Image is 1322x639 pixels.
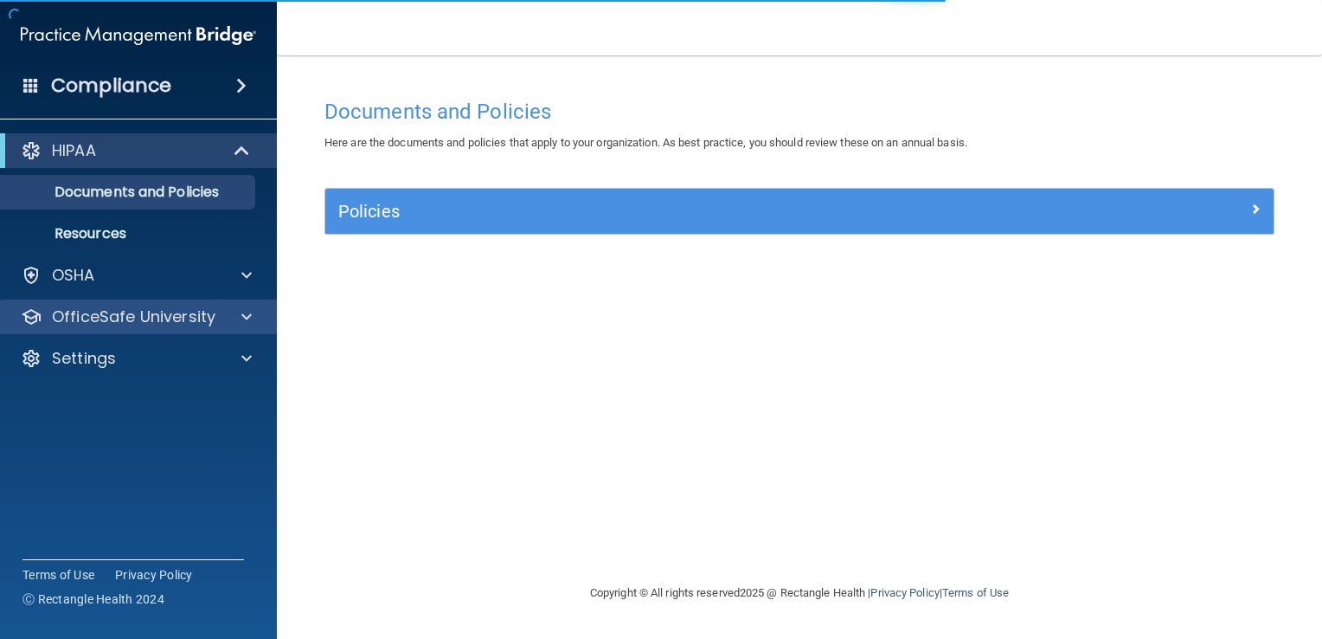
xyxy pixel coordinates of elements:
[324,100,1274,123] h4: Documents and Policies
[324,136,967,149] span: Here are the documents and policies that apply to your organization. As best practice, you should...
[52,348,116,369] p: Settings
[484,565,1115,621] div: Copyright © All rights reserved 2025 @ Rectangle Health | |
[942,586,1009,599] a: Terms of Use
[22,566,94,584] a: Terms of Use
[338,202,1024,221] h5: Policies
[22,591,164,608] span: Ⓒ Rectangle Health 2024
[21,265,252,286] a: OSHA
[51,74,171,98] h4: Compliance
[115,566,193,584] a: Privacy Policy
[21,348,252,369] a: Settings
[21,307,252,327] a: OfficeSafe University
[870,586,939,599] a: Privacy Policy
[52,140,96,161] p: HIPAA
[11,184,247,201] p: Documents and Policies
[52,307,215,327] p: OfficeSafe University
[338,197,1261,225] a: Policies
[11,225,247,242] p: Resources
[21,140,251,161] a: HIPAA
[52,265,95,286] p: OSHA
[21,18,256,53] img: PMB logo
